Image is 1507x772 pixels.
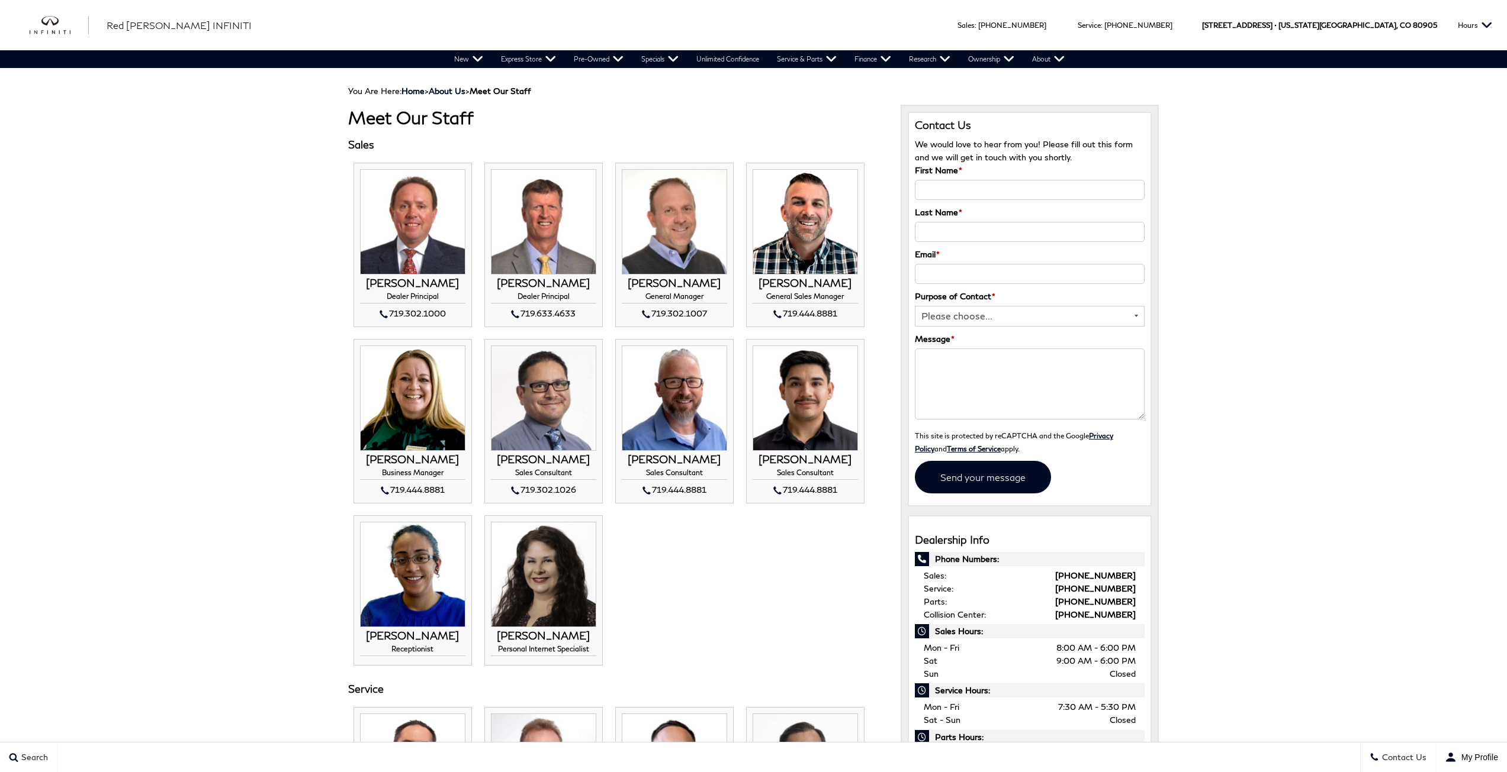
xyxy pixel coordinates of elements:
[1055,596,1136,606] a: [PHONE_NUMBER]
[491,277,596,289] h3: [PERSON_NAME]
[622,169,727,274] img: JOHN ZUMBO
[348,86,531,96] span: You Are Here:
[348,86,1159,96] div: Breadcrumbs
[924,642,959,653] span: Mon - Fri
[30,16,89,35] a: infiniti
[491,522,596,627] img: CARRIE MENDOZA
[959,50,1023,68] a: Ownership
[401,86,531,96] span: >
[924,702,959,712] span: Mon - Fri
[768,50,846,68] a: Service & Parts
[915,534,1145,546] h3: Dealership Info
[622,483,727,497] div: 719.444.8881
[445,50,1074,68] nav: Main Navigation
[1436,742,1507,772] button: user-profile-menu
[491,645,596,656] h4: Personal Internet Specialist
[753,277,858,289] h3: [PERSON_NAME]
[924,609,986,619] span: Collision Center:
[491,169,596,274] img: MIKE JORGENSEN
[687,50,768,68] a: Unlimited Confidence
[915,624,1145,638] span: Sales Hours:
[915,461,1051,493] input: Send your message
[360,306,465,321] div: 719.302.1000
[622,306,727,321] div: 719.302.1007
[1055,570,1136,580] a: [PHONE_NUMBER]
[491,292,596,303] h4: Dealer Principal
[348,139,883,151] h3: Sales
[900,50,959,68] a: Research
[492,50,565,68] a: Express Store
[445,50,492,68] a: New
[1104,21,1172,30] a: [PHONE_NUMBER]
[491,454,596,466] h3: [PERSON_NAME]
[924,668,939,679] span: Sun
[360,454,465,466] h3: [PERSON_NAME]
[924,715,960,725] span: Sat - Sun
[957,21,975,30] span: Sales
[429,86,531,96] span: >
[632,50,687,68] a: Specials
[491,345,596,451] img: JIMMIE ABEYTA
[753,306,858,321] div: 719.444.8881
[1110,713,1136,726] span: Closed
[622,469,727,480] h4: Sales Consultant
[107,18,252,33] a: Red [PERSON_NAME] INFINITI
[975,21,976,30] span: :
[30,16,89,35] img: INFINITI
[915,683,1145,697] span: Service Hours:
[915,332,955,345] label: Message
[360,345,465,451] img: STEPHANIE DAVISON
[360,630,465,642] h3: [PERSON_NAME]
[753,169,858,274] img: ROBERT WARNER
[915,139,1133,162] span: We would love to hear from you! Please fill out this form and we will get in touch with you shortly.
[491,469,596,480] h4: Sales Consultant
[1058,700,1136,713] span: 7:30 AM - 5:30 PM
[360,483,465,497] div: 719.444.8881
[915,431,1113,453] a: Privacy Policy
[924,596,947,606] span: Parts:
[1023,50,1074,68] a: About
[565,50,632,68] a: Pre-Owned
[924,655,937,666] span: Sat
[1055,583,1136,593] a: [PHONE_NUMBER]
[753,345,858,451] img: HUGO GUTIERREZ-CERVANTES
[622,345,727,451] img: RICH JENKINS
[622,454,727,466] h3: [PERSON_NAME]
[1110,667,1136,680] span: Closed
[846,50,900,68] a: Finance
[1078,21,1101,30] span: Service
[401,86,425,96] a: Home
[924,570,946,580] span: Sales:
[622,292,727,303] h4: General Manager
[491,483,596,497] div: 719.302.1026
[360,522,465,627] img: MARISSA PORTER
[947,444,1001,453] a: Terms of Service
[360,277,465,289] h3: [PERSON_NAME]
[360,169,465,274] img: THOM BUCKLEY
[360,645,465,656] h4: Receptionist
[924,583,953,593] span: Service:
[1457,752,1498,762] span: My Profile
[360,292,465,303] h4: Dealer Principal
[470,86,531,96] strong: Meet Our Staff
[915,431,1113,453] small: This site is protected by reCAPTCHA and the Google and apply.
[429,86,465,96] a: About Us
[622,277,727,289] h3: [PERSON_NAME]
[915,119,1145,132] h3: Contact Us
[360,469,465,480] h4: Business Manager
[753,483,858,497] div: 719.444.8881
[915,248,940,261] label: Email
[1379,752,1426,763] span: Contact Us
[915,552,1145,566] span: Phone Numbers:
[1056,641,1136,654] span: 8:00 AM - 6:00 PM
[915,164,962,177] label: First Name
[1055,609,1136,619] a: [PHONE_NUMBER]
[348,108,883,127] h1: Meet Our Staff
[753,292,858,303] h4: General Sales Manager
[978,21,1046,30] a: [PHONE_NUMBER]
[1101,21,1103,30] span: :
[915,730,1145,744] span: Parts Hours:
[491,306,596,321] div: 719.633.4633
[1202,21,1437,30] a: [STREET_ADDRESS] • [US_STATE][GEOGRAPHIC_DATA], CO 80905
[915,290,995,303] label: Purpose of Contact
